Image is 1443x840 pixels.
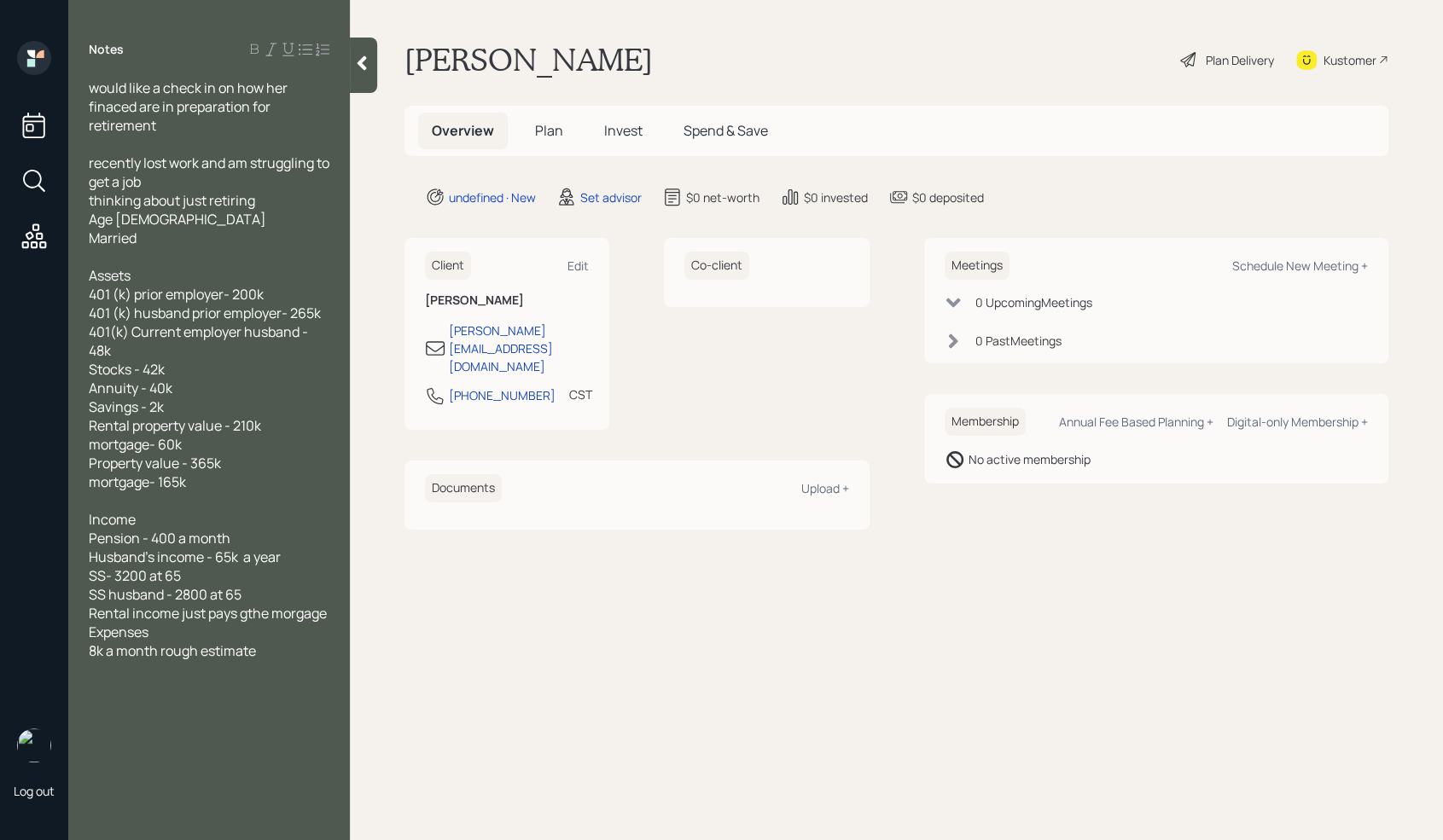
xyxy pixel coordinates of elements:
div: Log out [14,783,55,799]
h6: [PERSON_NAME] [425,293,589,308]
span: Spend & Save [684,121,768,140]
h6: Meetings [945,252,1010,280]
div: 0 Past Meeting s [975,332,1062,350]
span: Income [89,510,136,529]
span: 401 (k) prior employer- 200k [89,285,264,304]
span: SS- 3200 at 65 [89,566,181,585]
span: Plan [535,121,563,140]
div: CST [569,385,592,403]
span: Rental income just pays gthe morgage [89,604,327,623]
span: recently lost work and am struggling to get a job [89,154,332,191]
div: Plan Delivery [1206,51,1274,69]
div: Digital-only Membership + [1227,414,1368,430]
span: 401 (k) husband prior employer- 265k [89,304,321,322]
h6: Documents [425,474,502,502]
h6: Client [425,252,471,280]
span: Overview [432,121,494,140]
span: Married [89,229,137,247]
span: Annuity - 40k [89,379,172,397]
div: [PHONE_NUMBER] [449,386,556,404]
span: Pension - 400 a month [89,529,230,547]
div: Set advisor [580,188,642,206]
span: thinking about just retiring [89,191,255,210]
span: Age [DEMOGRAPHIC_DATA] [89,210,266,229]
span: Rental property value - 210k [89,416,261,435]
span: Invest [604,121,643,140]
h1: [PERSON_NAME] [404,41,653,78]
div: No active membership [969,450,1091,468]
div: Upload + [801,480,849,496]
h6: Membership [945,408,1026,436]
div: undefined · New [449,188,536,206]
span: mortgage- 165k [89,472,186,491]
div: Annual Fee Based Planning + [1059,414,1213,430]
div: Kustomer [1324,51,1376,69]
span: Savings - 2k [89,397,164,416]
span: Expenses [89,623,148,641]
div: Schedule New Meeting + [1232,258,1368,274]
span: 8k a month rough estimate [89,641,256,660]
span: would like a check in on how her finaced are in preparation for retirement [89,78,290,135]
div: $0 net-worth [686,188,759,206]
h6: Co-client [684,252,749,280]
span: mortgage- 60k [89,435,182,454]
div: $0 invested [804,188,868,206]
span: 401(k) Current employer husband - 48k [89,322,311,360]
span: Assets [89,266,131,285]
span: SS husband - 2800 at 65 [89,585,241,604]
div: [PERSON_NAME][EMAIL_ADDRESS][DOMAIN_NAME] [449,322,589,375]
span: Stocks - 42k [89,360,165,379]
img: retirable_logo.png [17,728,51,762]
span: Property value - 365k [89,454,221,472]
div: Edit [567,258,589,274]
div: 0 Upcoming Meeting s [975,293,1092,311]
span: Husband's income - 65k a year [89,547,281,566]
div: $0 deposited [912,188,984,206]
label: Notes [89,41,124,58]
